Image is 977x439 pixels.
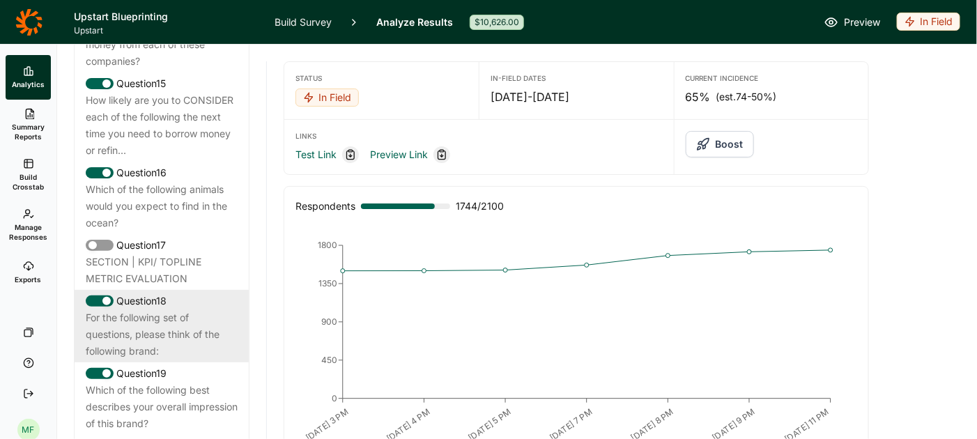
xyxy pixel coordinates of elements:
span: 1744 / 2100 [456,198,504,215]
div: Question 18 [86,293,238,309]
div: How likely are you to CONSIDER each of the following the next time you need to borrow money or re... [86,92,238,159]
div: Question 19 [86,365,238,382]
a: Analytics [6,55,51,100]
div: Copy link [433,146,450,163]
span: Exports [15,275,42,284]
div: Question 16 [86,164,238,181]
a: Preview Link [370,146,428,163]
div: For the following set of questions, please think of the following brand: [86,309,238,360]
div: Links [295,131,663,141]
div: Which of the following best describes your overall impression of this brand? [86,382,238,432]
a: Exports [6,250,51,295]
div: $10,626.00 [470,15,524,30]
button: Boost [686,131,754,157]
tspan: 900 [321,316,337,327]
button: In Field [897,13,960,32]
h1: Upstart Blueprinting [74,8,258,25]
a: Preview [824,14,880,31]
a: Manage Responses [6,200,51,250]
tspan: 0 [332,393,337,403]
div: Question 15 [86,75,238,92]
div: Respondents [295,198,355,215]
div: Status [295,73,468,83]
div: In Field [295,88,359,107]
div: In-Field Dates [491,73,662,83]
div: In Field [897,13,960,31]
div: How recently did you borrow money from each of these companies? [86,20,238,70]
a: Test Link [295,146,337,163]
span: Upstart [74,25,258,36]
span: 65% [686,88,711,105]
div: Question 17 [86,237,238,254]
div: Copy link [342,146,359,163]
a: Build Crosstab [6,150,51,200]
div: Current Incidence [686,73,857,83]
tspan: 1800 [318,240,337,250]
span: (est. 74-50% ) [716,90,777,104]
span: Preview [844,14,880,31]
div: [DATE] - [DATE] [491,88,662,105]
a: Summary Reports [6,100,51,150]
div: Which of the following animals would you expect to find in the ocean? [86,181,238,231]
span: Summary Reports [11,122,45,141]
tspan: 1350 [318,278,337,288]
button: In Field [295,88,359,108]
span: Manage Responses [9,222,47,242]
div: SECTION | KPI/ TOPLINE METRIC EVALUATION [86,254,238,287]
span: Build Crosstab [11,172,45,192]
tspan: 450 [321,355,337,365]
span: Analytics [12,79,45,89]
